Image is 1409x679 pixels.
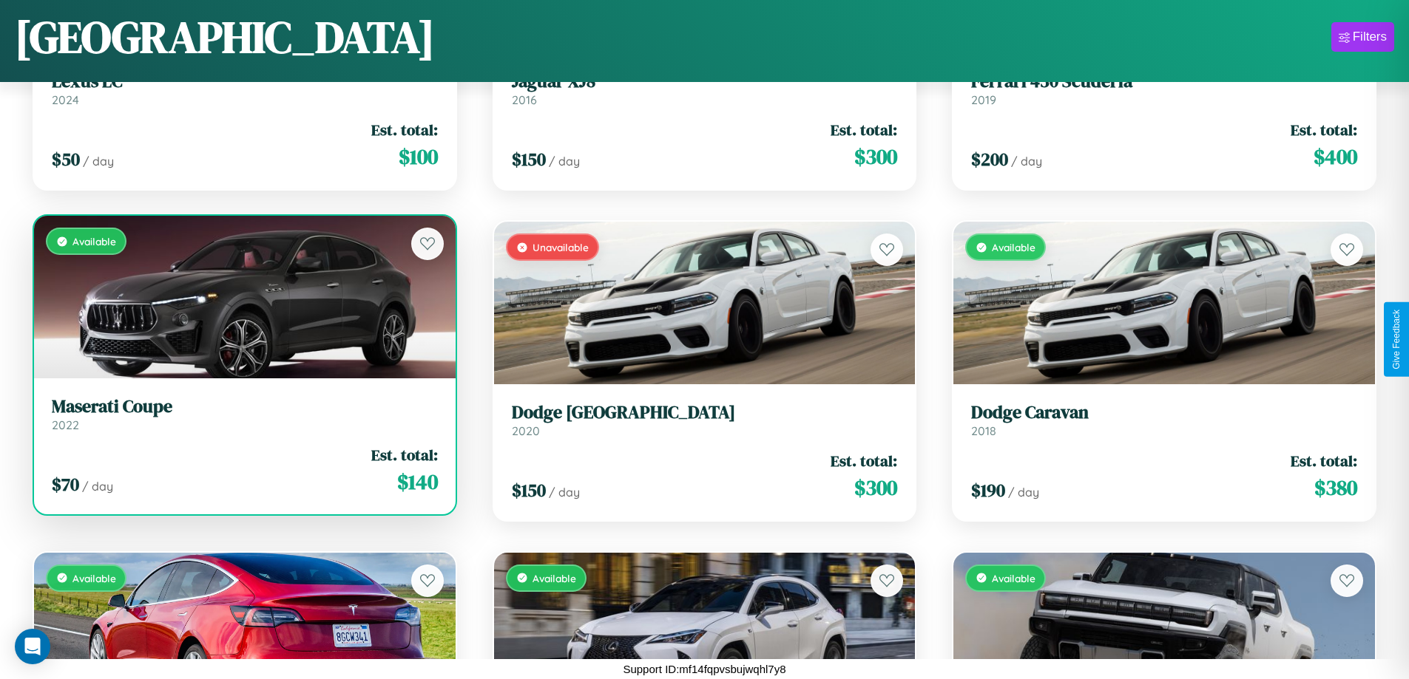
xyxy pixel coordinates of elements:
[52,417,79,432] span: 2022
[512,402,898,423] h3: Dodge [GEOGRAPHIC_DATA]
[971,92,996,107] span: 2019
[512,478,546,502] span: $ 150
[512,92,537,107] span: 2016
[1008,485,1039,499] span: / day
[971,402,1357,423] h3: Dodge Caravan
[971,402,1357,438] a: Dodge Caravan2018
[1291,119,1357,140] span: Est. total:
[397,467,438,497] span: $ 140
[52,71,438,107] a: Lexus LC2024
[1291,450,1357,471] span: Est. total:
[533,241,589,253] span: Unavailable
[971,478,1005,502] span: $ 190
[971,71,1357,107] a: Ferrari 430 Scuderia2019
[1391,310,1402,369] div: Give Feedback
[1314,142,1357,171] span: $ 400
[971,147,1008,171] span: $ 200
[1353,30,1387,44] div: Filters
[1011,154,1042,168] span: / day
[52,396,438,417] h3: Maserati Coupe
[549,154,580,168] span: / day
[15,7,435,67] h1: [GEOGRAPHIC_DATA]
[1314,473,1357,502] span: $ 380
[992,572,1035,584] span: Available
[82,479,113,494] span: / day
[549,485,580,499] span: / day
[533,572,576,584] span: Available
[15,629,50,664] div: Open Intercom Messenger
[371,444,438,465] span: Est. total:
[52,472,79,497] span: $ 70
[854,142,897,171] span: $ 300
[399,142,438,171] span: $ 100
[831,450,897,471] span: Est. total:
[72,235,116,248] span: Available
[971,71,1357,92] h3: Ferrari 430 Scuderia
[83,154,114,168] span: / day
[512,423,540,438] span: 2020
[371,119,438,140] span: Est. total:
[623,659,785,679] p: Support ID: mf14fqpvsbujwqhl7y8
[512,71,898,107] a: Jaguar XJ82016
[52,147,80,171] span: $ 50
[992,241,1035,253] span: Available
[52,92,79,107] span: 2024
[512,71,898,92] h3: Jaguar XJ8
[52,396,438,432] a: Maserati Coupe2022
[512,147,546,171] span: $ 150
[72,572,116,584] span: Available
[1331,22,1394,52] button: Filters
[854,473,897,502] span: $ 300
[512,402,898,438] a: Dodge [GEOGRAPHIC_DATA]2020
[831,119,897,140] span: Est. total:
[52,71,438,92] h3: Lexus LC
[971,423,996,438] span: 2018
